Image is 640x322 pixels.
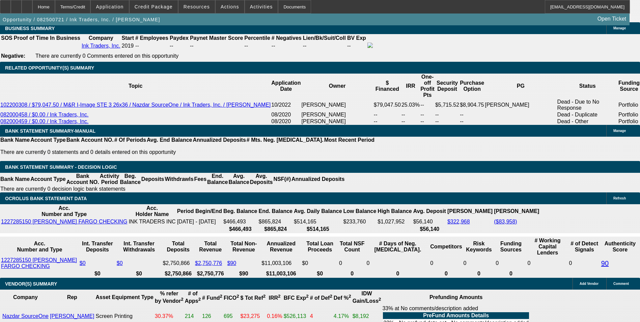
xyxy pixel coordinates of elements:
th: # Working Capital Lenders [527,237,568,256]
sup: 2 [236,294,239,299]
th: Account Type [30,173,66,186]
sup: 2 [306,294,308,299]
b: $ Tot Ref [241,295,266,301]
span: Manage [613,129,626,133]
th: Period Begin/End [177,205,222,218]
th: $0 [79,270,116,277]
th: SOS [1,35,13,42]
a: 082000458 / $0.00 / Ink Traders, Inc. [0,112,89,117]
span: -- [135,43,139,49]
sup: 2 [220,294,222,299]
sup: 2 [349,294,351,299]
th: Acc. Holder Name [128,205,176,218]
a: Nazdar SourceOne [2,313,49,319]
div: -- [190,43,243,49]
div: $11,003,106 [261,260,301,266]
span: Opportunity / 082500721 / Ink Traders, Inc. / [PERSON_NAME] [3,17,160,22]
button: Actions [216,0,244,13]
th: Beg. Balance [223,205,257,218]
th: 0 [366,270,429,277]
b: Company [13,294,38,300]
span: OCROLUS BANK STATEMENT DATA [5,196,87,201]
th: Owner [301,74,373,99]
td: $79,047.50 [373,99,401,111]
th: Funding Sources [495,237,526,256]
th: Bank Account NO. [66,173,100,186]
sup: 2 [263,294,266,299]
b: % refer by Vendor [155,291,184,304]
th: IRR [401,74,420,99]
td: $2,750,866 [162,257,194,270]
p: There are currently 0 statements and 0 details entered on this opportunity [0,149,374,155]
b: Company [89,35,113,41]
th: $2,750,866 [162,270,194,277]
button: Application [91,0,129,13]
th: Fees [194,173,207,186]
td: -- [460,111,484,118]
sup: 2 [330,294,332,299]
span: BUSINESS SUMMARY [5,26,55,31]
span: RELATED OPPORTUNITY(S) SUMMARY [5,65,94,71]
td: -- [373,118,401,125]
b: # of Apps [185,291,201,304]
a: 1227285150 [PERSON_NAME] FARGO CHECKING [1,219,127,224]
td: -- [347,42,366,50]
th: Int. Transfer Deposits [79,237,116,256]
td: 0 [366,257,429,270]
th: $56,140 [413,226,446,233]
td: 2019 [121,42,134,50]
a: Open Ticket [595,13,629,25]
div: -- [272,43,302,49]
td: Portfolio [618,118,640,125]
b: Paydex [170,35,189,41]
span: Credit Package [135,4,173,9]
th: Status [557,74,618,99]
th: $865,824 [258,226,293,233]
th: [PERSON_NAME] [494,205,539,218]
a: $2,750,776 [195,260,222,266]
b: Rep [67,294,77,300]
th: 0 [430,270,462,277]
th: Application Date [271,74,301,99]
th: Annualized Deposits [291,173,345,186]
td: -- [401,111,420,118]
b: # Employees [135,35,168,41]
sup: 2 [278,294,280,299]
span: Comment [613,282,629,286]
td: -- [169,42,189,50]
td: $865,824 [258,218,293,225]
th: Activity Period [100,173,120,186]
b: IDW Gain/Loss [353,291,381,304]
td: $0 [302,257,338,270]
td: [PERSON_NAME] [301,111,373,118]
td: -- [435,111,460,118]
span: BANK STATEMENT SUMMARY-MANUAL [5,128,95,134]
b: Start [122,35,134,41]
a: $90 [227,260,236,266]
span: Manage [613,26,626,30]
th: Total Deposits [162,237,194,256]
td: 08/2020 [271,118,301,125]
b: Prefunding Amounts [429,294,483,300]
b: # Negatives [272,35,302,41]
td: [DATE] - [DATE] [177,218,222,225]
span: Refresh [613,196,626,200]
th: # Mts. Neg. [MEDICAL_DATA]. [246,137,324,143]
td: -- [401,118,420,125]
th: 0 [339,270,365,277]
th: Deposits [141,173,165,186]
th: Purchase Option [460,74,484,99]
td: $233,760 [343,218,377,225]
th: Security Deposit [435,74,460,99]
span: Activities [250,4,273,9]
td: 0 [339,257,365,270]
b: Percentile [244,35,270,41]
b: FICO [224,295,239,301]
th: Annualized Deposits [192,137,246,143]
th: $2,750,776 [195,270,226,277]
td: Portfolio [618,111,640,118]
sup: 2 [181,297,183,302]
td: 10/2022 [271,99,301,111]
td: -- [420,111,435,118]
span: VENDOR(S) SUMMARY [5,281,57,287]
